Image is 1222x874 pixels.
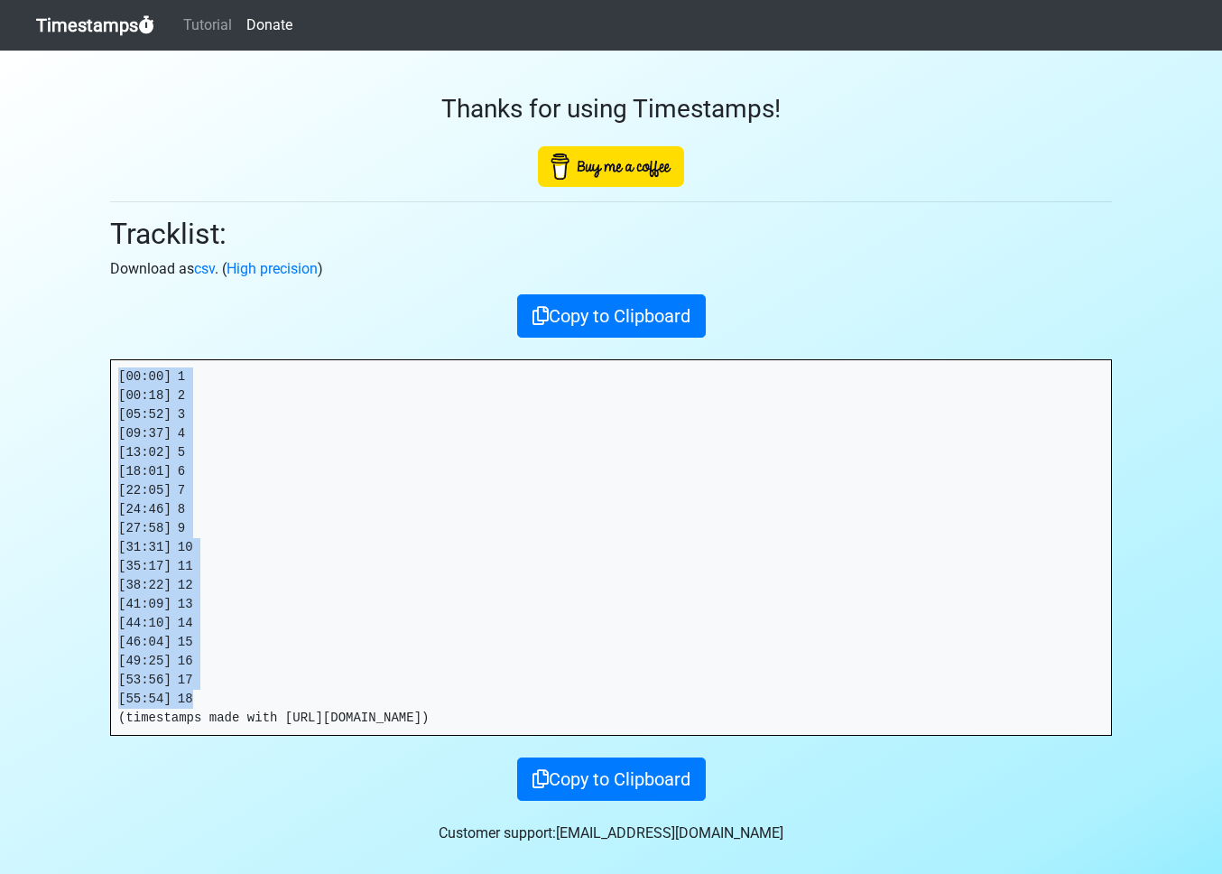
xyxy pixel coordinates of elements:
[110,94,1112,125] h3: Thanks for using Timestamps!
[517,294,706,338] button: Copy to Clipboard
[538,146,684,187] img: Buy Me A Coffee
[239,7,300,43] a: Donate
[227,260,318,277] a: High precision
[176,7,239,43] a: Tutorial
[111,360,1111,735] pre: [00:00] 1 [00:18] 2 [05:52] 3 [09:37] 4 [13:02] 5 [18:01] 6 [22:05] 7 [24:46] 8 [27:58] 9 [31:31]...
[110,258,1112,280] p: Download as . ( )
[194,260,215,277] a: csv
[36,7,154,43] a: Timestamps
[517,758,706,801] button: Copy to Clipboard
[110,217,1112,251] h2: Tracklist:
